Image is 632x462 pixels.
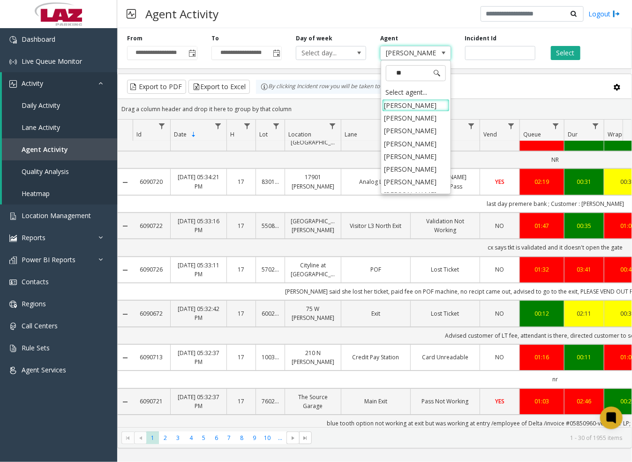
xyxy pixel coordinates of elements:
[262,221,279,230] a: 550855
[2,138,117,160] a: Agent Activity
[347,221,405,230] a: Visitor L3 North Exit
[262,309,279,318] a: 600242
[608,130,629,138] span: Wrapup
[317,434,622,442] kendo-pager-info: 1 - 30 of 1955 items
[138,309,165,318] a: 6090672
[138,397,165,406] a: 6090721
[9,58,17,66] img: 'icon'
[9,36,17,44] img: 'icon'
[230,130,234,138] span: H
[570,309,598,318] a: 02:11
[382,175,450,188] li: [PERSON_NAME]
[382,99,450,112] li: [PERSON_NAME]
[141,2,223,25] h3: Agent Activity
[271,46,281,60] span: Toggle popup
[138,221,165,230] a: 6090722
[233,397,250,406] a: 17
[382,137,450,150] li: [PERSON_NAME]
[2,182,117,204] a: Heatmap
[347,177,405,186] a: Analog Lane
[127,2,136,25] img: pageIcon
[291,217,335,235] a: [GEOGRAPHIC_DATA][PERSON_NAME]
[233,353,250,362] a: 17
[486,309,514,318] a: NO
[233,221,250,230] a: 17
[22,167,69,176] span: Quality Analysis
[486,221,514,230] a: NO
[465,34,497,43] label: Incident Id
[211,34,219,43] label: To
[526,353,558,362] div: 01:16
[176,304,221,322] a: [DATE] 05:32:42 PM
[127,34,143,43] label: From
[570,265,598,274] div: 03:41
[382,163,450,175] li: [PERSON_NAME]
[22,343,50,352] span: Rule Sets
[588,9,620,19] a: Logout
[291,173,335,190] a: 17901 [PERSON_NAME]
[118,398,133,406] a: Collapse Details
[156,120,168,132] a: Id Filter Menu
[176,217,221,235] a: [DATE] 05:33:16 PM
[261,83,268,91] img: infoIcon.svg
[570,397,598,406] a: 02:46
[212,120,225,132] a: Date Filter Menu
[613,9,620,19] img: logout
[118,266,133,274] a: Collapse Details
[248,432,261,444] span: Page 9
[345,130,357,138] span: Lane
[483,130,497,138] span: Vend
[291,304,335,322] a: 75 W [PERSON_NAME]
[570,221,598,230] div: 00:35
[347,309,405,318] a: Exit
[22,145,68,154] span: Agent Activity
[159,432,172,444] span: Page 2
[22,233,45,242] span: Reports
[526,177,558,186] div: 02:19
[486,265,514,274] a: NO
[146,432,159,444] span: Page 1
[496,353,504,361] span: NO
[261,432,274,444] span: Page 10
[262,177,279,186] a: 830198
[9,279,17,286] img: 'icon'
[495,178,504,186] span: YES
[526,397,558,406] a: 01:03
[176,393,221,410] a: [DATE] 05:32:37 PM
[176,173,221,190] a: [DATE] 05:34:21 PM
[9,301,17,308] img: 'icon'
[382,86,450,99] div: Select agent...
[118,120,632,427] div: Data table
[296,34,332,43] label: Day of week
[9,257,17,264] img: 'icon'
[210,432,223,444] span: Page 6
[235,432,248,444] span: Page 8
[2,94,117,116] a: Daily Activity
[570,177,598,186] a: 00:31
[9,80,17,88] img: 'icon'
[190,131,197,138] span: Sortable
[416,309,474,318] a: Lost Ticket
[22,299,46,308] span: Regions
[188,80,250,94] button: Export to Excel
[118,311,133,318] a: Collapse Details
[2,160,117,182] a: Quality Analysis
[241,120,254,132] a: H Filter Menu
[22,35,55,44] span: Dashboard
[526,309,558,318] a: 00:12
[380,34,398,43] label: Agent
[299,432,312,445] span: Go to the last page
[262,397,279,406] a: 760289
[291,348,335,366] a: 210 N [PERSON_NAME]
[289,434,297,442] span: Go to the next page
[176,348,221,366] a: [DATE] 05:32:37 PM
[568,130,578,138] span: Dur
[382,188,450,201] li: [PERSON_NAME]
[496,265,504,273] span: NO
[22,123,60,132] span: Lane Activity
[486,177,514,186] a: YES
[382,124,450,137] li: [PERSON_NAME]
[2,72,117,94] a: Activity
